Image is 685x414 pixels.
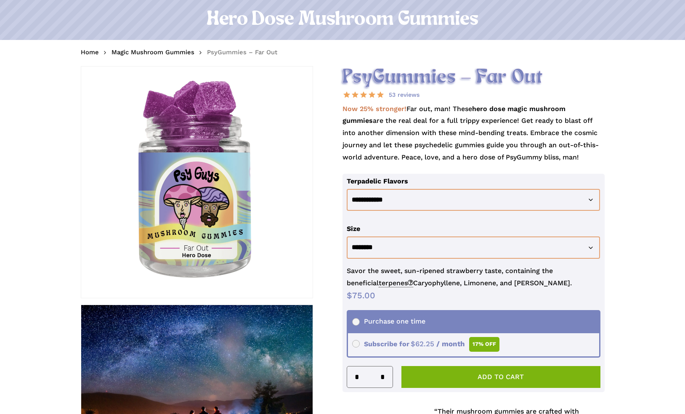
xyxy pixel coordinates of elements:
[411,340,434,348] span: 62.25
[342,66,605,89] h2: PsyGummies – Far Out
[347,265,600,289] p: Savor the sweet, sun-ripened strawberry taste, containing the beneficial Caryophyllene, Limonene,...
[347,225,360,233] label: Size
[347,290,352,300] span: $
[436,340,465,348] span: / month
[81,48,99,56] a: Home
[379,279,413,287] span: terpenes
[352,340,499,348] span: Subscribe for
[347,177,408,185] label: Terpadelic Flavors
[411,340,415,348] span: $
[81,8,605,32] h1: Hero Dose Mushroom Gummies
[352,317,425,325] span: Purchase one time
[401,366,600,388] button: Add to cart
[342,105,406,113] strong: Now 25% stronger!
[112,48,194,56] a: Magic Mushroom Gummies
[207,48,277,56] span: PsyGummies – Far Out
[347,290,375,300] bdi: 75.00
[342,103,605,174] p: Far out, man! These are the real deal for a full trippy experience! Get ready to blast off into a...
[362,366,378,387] input: Product quantity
